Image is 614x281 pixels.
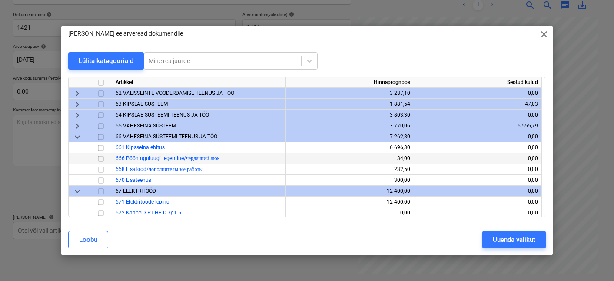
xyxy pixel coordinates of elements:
span: 67 ELEKTRITÖÖD [116,188,156,194]
a: 672 Kaabel XPJ-HF-D-3g1.5 [116,210,181,216]
span: 64 KIPSLAE SÜSTEEMI TEENUS JA TÖÖ [116,112,209,118]
div: 0,00 [418,153,538,164]
div: 0,00 [418,110,538,120]
div: 6 696,30 [289,142,410,153]
div: 0,00 [418,207,538,218]
button: Loobu [68,231,108,248]
div: 3 770,06 [289,120,410,131]
div: 232,50 [289,164,410,175]
button: Lülita kategooriaid [68,52,144,70]
button: Uuenda valikut [482,231,546,248]
div: Artikkel [112,77,286,88]
div: Seotud kulud [414,77,542,88]
span: keyboard_arrow_right [72,88,83,99]
div: 0,00 [289,207,410,218]
div: 300,00 [289,175,410,186]
div: Loobu [79,234,97,245]
div: Lülita kategooriaid [79,55,133,67]
a: 670 Lisateenus [116,177,151,183]
div: 0,00 [418,186,538,197]
div: 0,00 [418,142,538,153]
div: 47,03 [418,99,538,110]
span: keyboard_arrow_down [72,186,83,197]
div: 1 881,54 [289,99,410,110]
div: 0,00 [418,131,538,142]
div: 6 555,79 [418,120,538,131]
div: 0,00 [418,88,538,99]
div: 34,00 [289,153,410,164]
span: keyboard_arrow_right [72,110,83,120]
a: 668 Lisatööd/дополнительные работы [116,166,203,172]
a: 666 Pööninguluugi tegemine/чердачний люк [116,155,219,161]
div: 0,00 [418,197,538,207]
div: 0,00 [418,164,538,175]
span: 63 KIPSLAE SÜSTEEM [116,101,168,107]
span: 65 VAHESEINA SÜSTEEM [116,123,176,129]
p: [PERSON_NAME] eelarveread dokumendile [68,29,183,38]
div: 3 803,30 [289,110,410,120]
a: 671 Elektritööde leping [116,199,169,205]
div: 0,00 [418,175,538,186]
div: 12 400,00 [289,186,410,197]
iframe: Chat Widget [571,239,614,281]
span: close [539,29,549,40]
div: 12 400,00 [289,197,410,207]
a: 661 Kipsseina ehitus [116,144,165,151]
div: Uuenda valikut [493,234,535,245]
div: Hinnaprognoos [286,77,414,88]
div: 7 262,80 [289,131,410,142]
span: keyboard_arrow_right [72,121,83,131]
span: keyboard_arrow_down [72,132,83,142]
span: 62 VÄLISSEINTE VOODERDAMISE TEENUS JA TÖÖ [116,90,234,96]
div: 3 287,10 [289,88,410,99]
span: keyboard_arrow_right [72,99,83,110]
span: 66 VAHESEINA SÜSTEEMI TEENUS JA TÖÖ [116,134,217,140]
